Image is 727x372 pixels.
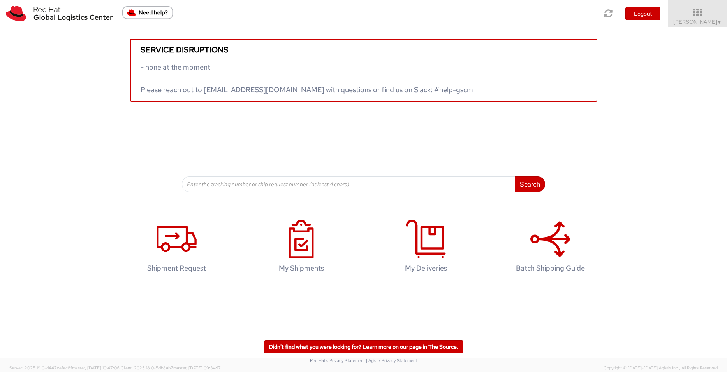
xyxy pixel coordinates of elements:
h4: My Deliveries [376,264,476,272]
button: Need help? [122,6,173,19]
span: ▼ [717,19,722,25]
span: Client: 2025.18.0-5db8ab7 [121,365,221,370]
a: Service disruptions - none at the moment Please reach out to [EMAIL_ADDRESS][DOMAIN_NAME] with qu... [130,39,597,102]
h4: Shipment Request [127,264,227,272]
span: [PERSON_NAME] [673,18,722,25]
span: master, [DATE] 10:47:06 [72,365,120,370]
span: Server: 2025.19.0-d447cefac8f [9,365,120,370]
span: master, [DATE] 09:34:17 [173,365,221,370]
a: My Deliveries [368,211,484,284]
a: Red Hat's Privacy Statement [310,358,365,363]
span: - none at the moment Please reach out to [EMAIL_ADDRESS][DOMAIN_NAME] with questions or find us o... [141,63,473,94]
h4: Batch Shipping Guide [500,264,601,272]
span: Copyright © [DATE]-[DATE] Agistix Inc., All Rights Reserved [604,365,718,371]
input: Enter the tracking number or ship request number (at least 4 chars) [182,176,516,192]
button: Search [515,176,545,192]
img: rh-logistics-00dfa346123c4ec078e1.svg [6,6,113,21]
h5: Service disruptions [141,45,587,54]
a: Batch Shipping Guide [492,211,609,284]
h4: My Shipments [251,264,352,272]
a: My Shipments [243,211,360,284]
a: Shipment Request [118,211,235,284]
a: | Agistix Privacy Statement [366,358,417,363]
button: Logout [625,7,660,20]
a: Didn't find what you were looking for? Learn more on our page in The Source. [264,340,463,353]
